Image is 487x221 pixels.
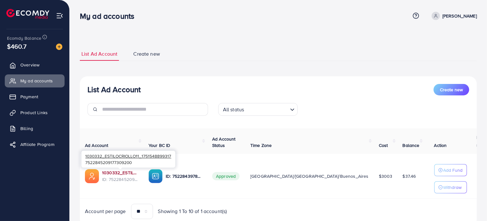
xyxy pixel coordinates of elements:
button: Withdraw [434,181,467,193]
p: Withdraw [443,183,462,191]
span: Overview [20,62,39,68]
span: Showing 1 To 10 of 1 account(s) [158,208,227,215]
span: Billing [20,125,33,132]
p: [PERSON_NAME] [442,12,477,20]
a: Affiliate Program [5,138,65,151]
span: ID: 7522845209177309200 [102,176,138,183]
img: image [56,44,62,50]
span: Affiliate Program [20,141,54,148]
p: Add Fund [443,166,463,174]
div: 7522845209177309200 [81,151,175,168]
span: Create new [133,50,160,58]
img: ic-ads-acc.e4c84228.svg [85,169,99,183]
div: Search for option [218,103,298,116]
span: List Ad Account [81,50,117,58]
a: Overview [5,59,65,71]
a: Product Links [5,106,65,119]
h3: List Ad Account [87,85,141,94]
span: Ad Account [85,142,108,148]
span: My ad accounts [20,78,53,84]
input: Search for option [246,104,287,114]
a: Payment [5,90,65,103]
img: ic-ba-acc.ded83a64.svg [149,169,163,183]
a: [PERSON_NAME] [429,12,477,20]
h3: My ad accounts [80,11,139,21]
span: Cost [379,142,388,148]
span: Time Zone [250,142,272,148]
span: Product Links [20,109,48,116]
button: Add Fund [434,164,467,176]
span: $37.46 [403,173,416,179]
img: menu [56,12,63,19]
button: Create new [434,84,469,95]
img: logo [6,9,49,19]
span: Create new [440,86,463,93]
span: All status [222,105,246,114]
span: Ad Account Status [212,136,236,148]
span: Account per page [85,208,126,215]
a: My ad accounts [5,74,65,87]
span: Balance [403,142,420,148]
span: [GEOGRAPHIC_DATA]/[GEOGRAPHIC_DATA]/Buenos_Aires [250,173,369,179]
span: Your BC ID [149,142,170,148]
p: ID: 7522843978698817554 [166,172,202,180]
span: Approved [212,172,240,180]
a: 1030332_ESTILOCRIOLLO11_1751548899317 [102,169,138,176]
a: Billing [5,122,65,135]
span: $3003 [379,173,393,179]
span: Ecomdy Balance [7,35,41,41]
iframe: Chat [460,192,482,216]
span: Action [434,142,447,148]
span: 1030332_ESTILOCRIOLLO11_1751548899317 [85,153,171,159]
span: $460.7 [7,42,26,51]
span: Payment [20,93,38,100]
